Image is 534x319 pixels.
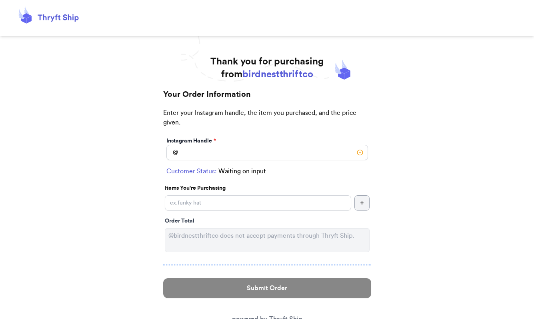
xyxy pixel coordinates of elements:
[163,108,371,135] p: Enter your Instagram handle, the item you purchased, and the price given.
[166,145,178,160] div: @
[165,217,370,225] div: Order Total
[163,278,371,298] button: Submit Order
[242,70,313,79] span: birdnestthriftco
[218,167,266,176] span: Waiting on input
[210,55,324,81] h1: Thank you for purchasing from
[166,137,216,145] label: Instagram Handle
[165,195,351,211] input: ex.funky hat
[166,167,217,176] span: Customer Status:
[165,184,370,192] p: Items You're Purchasing
[163,89,371,108] h2: Your Order Information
